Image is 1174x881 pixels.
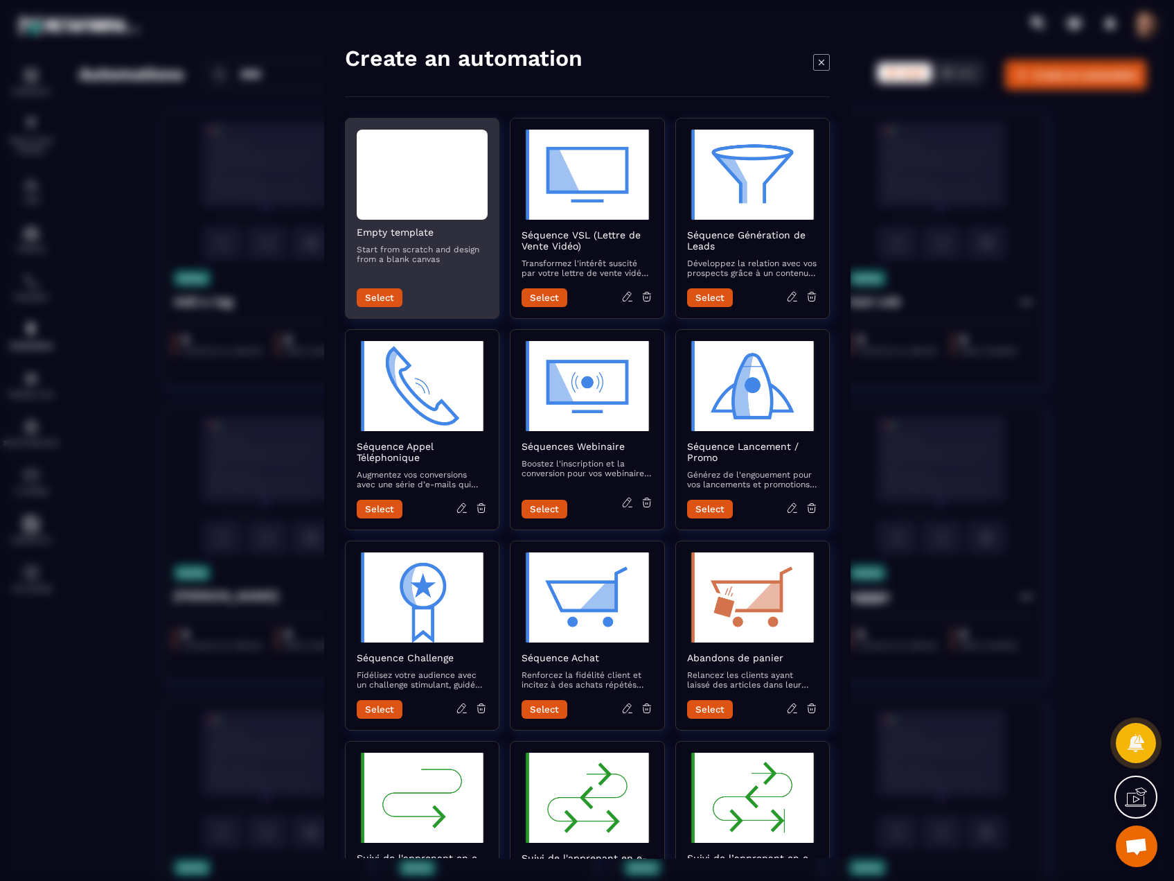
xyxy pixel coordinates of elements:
[686,259,817,278] p: Développez la relation avec vos prospects grâce à un contenu attractif qui les accompagne vers la...
[686,500,732,518] button: Select
[686,552,817,643] img: automation-objective-icon
[357,670,488,690] p: Fidélisez votre audience avec un challenge stimulant, guidé par des e-mails encourageants et éduc...
[522,552,652,643] img: automation-objective-icon
[357,753,488,843] img: automation-objective-icon
[686,753,817,843] img: automation-objective-icon
[686,229,817,252] h2: Séquence Génération de Leads
[686,341,817,431] img: automation-objective-icon
[686,700,732,719] button: Select
[522,341,652,431] img: automation-objective-icon
[522,753,652,843] img: automation-objective-icon
[522,500,567,518] button: Select
[357,700,402,719] button: Select
[357,227,488,238] h2: Empty template
[522,670,652,690] p: Renforcez la fidélité client et incitez à des achats répétés avec des e-mails post-achat qui valo...
[522,441,652,452] h2: Séquences Webinaire
[345,44,582,72] h4: Create an automation
[522,652,652,663] h2: Séquence Achat
[357,245,488,264] p: Start from scratch and design from a blank canvas
[522,130,652,220] img: automation-objective-icon
[686,670,817,690] p: Relancez les clients ayant laissé des articles dans leur panier avec une séquence d'emails rappel...
[686,288,732,307] button: Select
[357,552,488,643] img: automation-objective-icon
[357,500,402,518] button: Select
[522,700,567,719] button: Select
[1116,826,1157,867] div: Open chat
[522,229,652,252] h2: Séquence VSL (Lettre de Vente Vidéo)
[686,652,817,663] h2: Abandons de panier
[686,441,817,463] h2: Séquence Lancement / Promo
[686,853,817,875] h2: Suivi de l’apprenant en e-learning asynchrone - Relance post-formation
[357,288,402,307] button: Select
[357,470,488,489] p: Augmentez vos conversions avec une série d’e-mails qui préparent et suivent vos appels commerciaux
[522,459,652,478] p: Boostez l'inscription et la conversion pour vos webinaires avec des e-mails qui informent, rappel...
[522,288,567,307] button: Select
[522,259,652,278] p: Transformez l'intérêt suscité par votre lettre de vente vidéo en actions concrètes avec des e-mai...
[357,853,488,875] h2: Suivi de l'apprenant en e-learning asynchrone - Suivi du démarrage
[686,130,817,220] img: automation-objective-icon
[357,441,488,463] h2: Séquence Appel Téléphonique
[686,470,817,489] p: Générez de l'engouement pour vos lancements et promotions avec une séquence d’e-mails captivante ...
[357,652,488,663] h2: Séquence Challenge
[522,853,652,875] h2: Suivi de l'apprenant en e-learning asynchrone - Suivi en cours de formation
[357,341,488,431] img: automation-objective-icon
